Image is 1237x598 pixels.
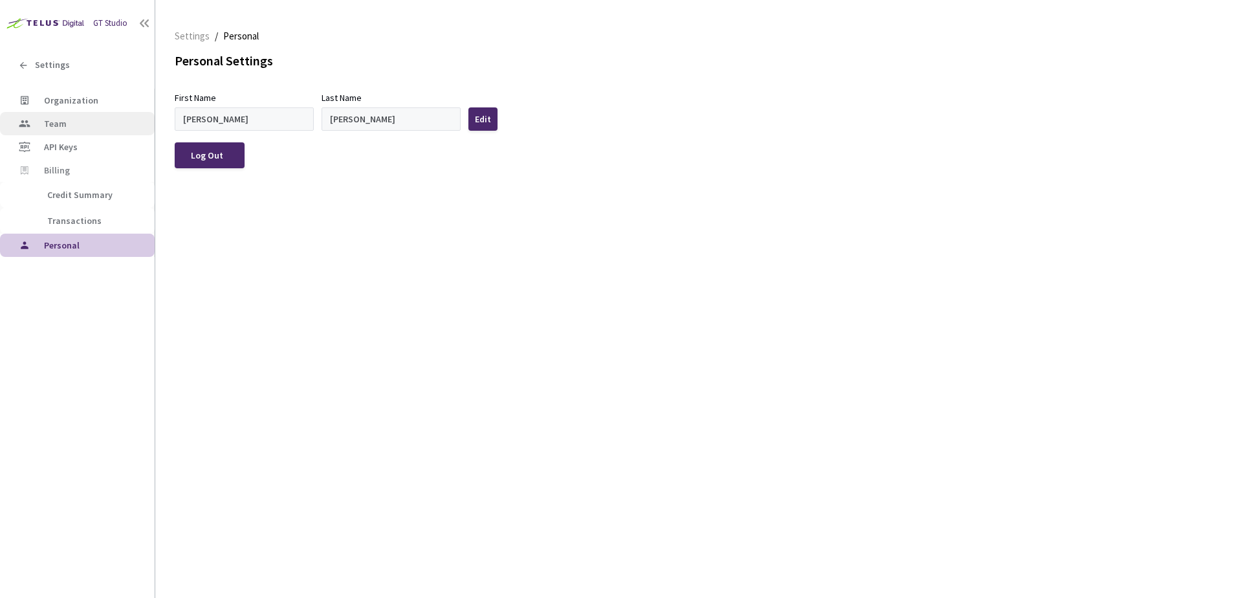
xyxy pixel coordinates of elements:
span: API Keys [44,141,78,153]
span: Credit Summary [47,189,113,201]
div: Edit [475,114,491,124]
li: / [215,28,218,44]
span: Log Out [191,150,223,161]
span: Settings [35,60,70,71]
a: Settings [172,28,212,43]
span: Personal [223,28,259,44]
div: Last Name [322,91,362,105]
span: Billing [44,165,70,176]
span: Team [44,118,67,129]
span: Settings [175,28,210,44]
div: Personal Settings [175,52,1218,71]
div: First Name [175,91,216,105]
span: Organization [44,94,98,106]
input: First Name [175,107,314,131]
input: Last Name [322,107,461,131]
span: Transactions [47,215,102,227]
div: GT Studio [93,17,127,30]
span: Personal [44,239,80,251]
